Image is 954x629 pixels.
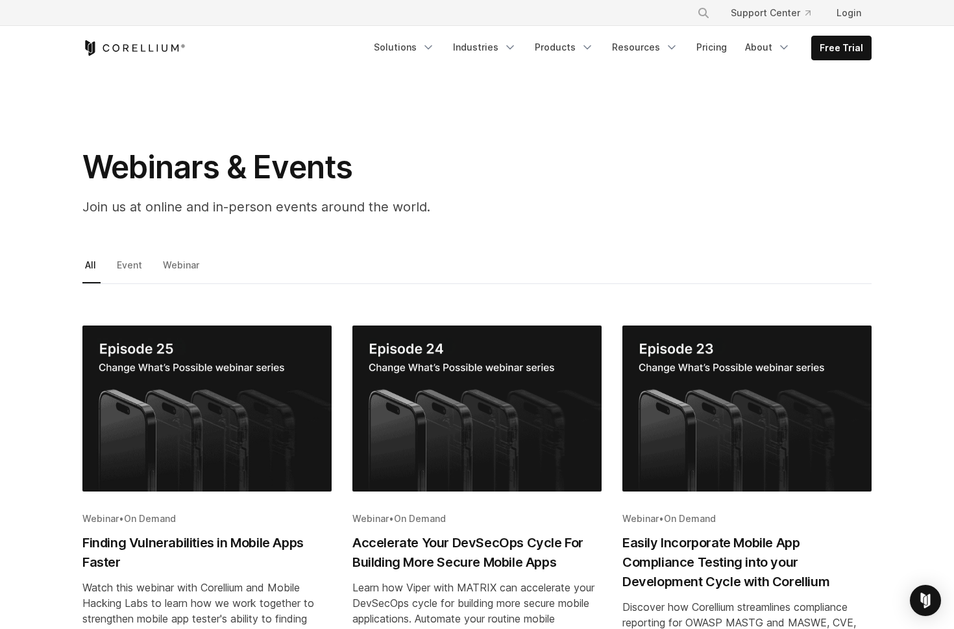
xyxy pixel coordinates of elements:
[82,512,332,525] div: •
[622,512,872,525] div: •
[445,36,524,59] a: Industries
[737,36,798,59] a: About
[681,1,872,25] div: Navigation Menu
[82,40,186,56] a: Corellium Home
[124,513,176,524] span: On Demand
[622,326,872,492] img: Easily Incorporate Mobile App Compliance Testing into your Development Cycle with Corellium
[82,256,101,283] a: All
[604,36,686,59] a: Resources
[82,513,119,524] span: Webinar
[394,513,446,524] span: On Demand
[622,513,659,524] span: Webinar
[82,533,332,572] h2: Finding Vulnerabilities in Mobile Apps Faster
[812,36,871,60] a: Free Trial
[352,326,602,492] img: Accelerate Your DevSecOps Cycle For Building More Secure Mobile Apps
[692,1,715,25] button: Search
[352,513,389,524] span: Webinar
[82,326,332,492] img: Finding Vulnerabilities in Mobile Apps Faster
[720,1,821,25] a: Support Center
[826,1,872,25] a: Login
[352,512,602,525] div: •
[114,256,147,283] a: Event
[622,533,872,591] h2: Easily Incorporate Mobile App Compliance Testing into your Development Cycle with Corellium
[910,585,941,616] div: Open Intercom Messenger
[160,256,204,283] a: Webinar
[527,36,602,59] a: Products
[352,533,602,572] h2: Accelerate Your DevSecOps Cycle For Building More Secure Mobile Apps
[82,148,602,187] h1: Webinars & Events
[664,513,716,524] span: On Demand
[82,197,602,217] p: Join us at online and in-person events around the world.
[689,36,735,59] a: Pricing
[366,36,872,60] div: Navigation Menu
[366,36,443,59] a: Solutions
